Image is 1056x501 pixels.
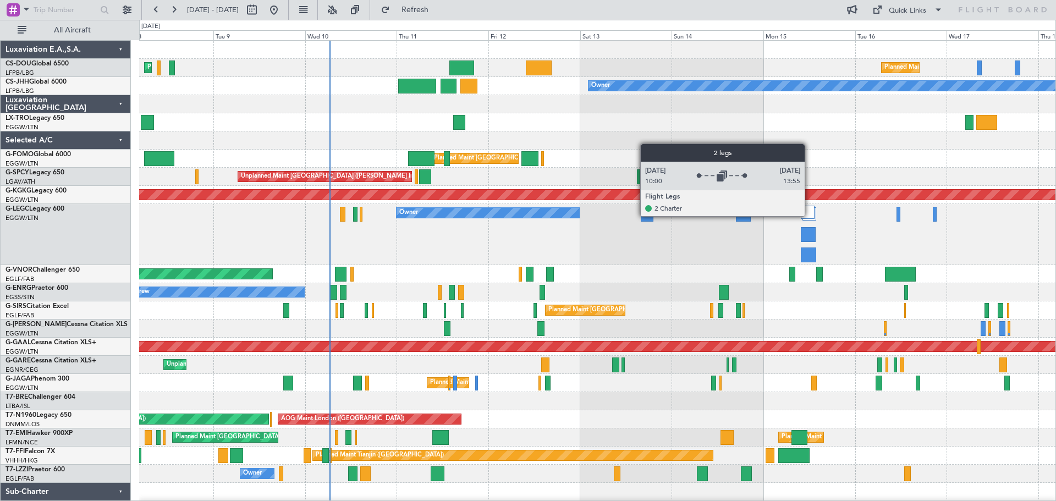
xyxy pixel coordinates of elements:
a: LX-TROLegacy 650 [5,115,64,122]
a: G-SPCYLegacy 650 [5,169,64,176]
div: Tue 9 [213,30,305,40]
a: G-KGKGLegacy 600 [5,188,67,194]
div: Owner [399,205,418,221]
div: Planned Maint Tianjin ([GEOGRAPHIC_DATA]) [316,447,444,464]
span: G-GAAL [5,339,31,346]
span: T7-N1960 [5,412,36,419]
a: LFPB/LBG [5,87,34,95]
a: EGGW/LTN [5,214,38,222]
span: G-SIRS [5,303,26,310]
span: G-JAGA [5,376,31,382]
span: T7-BRE [5,394,28,400]
a: T7-N1960Legacy 650 [5,412,71,419]
span: G-VNOR [5,267,32,273]
div: Mon 8 [122,30,213,40]
a: CS-DOUGlobal 6500 [5,60,69,67]
span: T7-FFI [5,448,25,455]
a: EGGW/LTN [5,329,38,338]
div: [DATE] [141,22,160,31]
a: EGGW/LTN [5,348,38,356]
a: EGGW/LTN [5,196,38,204]
span: CS-JHH [5,79,29,85]
div: Wed 10 [305,30,397,40]
a: G-JAGAPhenom 300 [5,376,69,382]
span: CS-DOU [5,60,31,67]
a: G-ENRGPraetor 600 [5,285,68,291]
a: LTBA/ISL [5,402,30,410]
div: Wed 17 [947,30,1038,40]
span: G-KGKG [5,188,31,194]
a: EGLF/FAB [5,275,34,283]
a: EGLF/FAB [5,475,34,483]
a: CS-JHHGlobal 6000 [5,79,67,85]
span: G-LEGC [5,206,29,212]
span: All Aircraft [29,26,116,34]
div: Sun 14 [672,30,763,40]
div: Planned Maint [GEOGRAPHIC_DATA] ([GEOGRAPHIC_DATA]) [548,302,722,318]
button: Refresh [376,1,442,19]
div: Planned Maint [GEOGRAPHIC_DATA] [175,429,280,445]
a: VHHH/HKG [5,456,38,465]
div: Planned Maint [GEOGRAPHIC_DATA] ([GEOGRAPHIC_DATA]) [147,59,321,76]
a: T7-EMIHawker 900XP [5,430,73,437]
a: EGGW/LTN [5,123,38,131]
a: EGGW/LTN [5,159,38,168]
div: AOG Maint London ([GEOGRAPHIC_DATA]) [281,411,404,427]
a: G-GAALCessna Citation XLS+ [5,339,96,346]
a: T7-LZZIPraetor 600 [5,466,65,473]
span: G-SPCY [5,169,29,176]
a: T7-BREChallenger 604 [5,394,75,400]
span: G-FOMO [5,151,34,158]
a: G-VNORChallenger 650 [5,267,80,273]
span: Refresh [392,6,438,14]
div: Unplanned Maint [PERSON_NAME] [167,356,266,373]
a: G-LEGCLegacy 600 [5,206,64,212]
div: Owner [591,78,610,94]
div: Planned Maint [GEOGRAPHIC_DATA] [782,429,887,445]
a: T7-FFIFalcon 7X [5,448,55,455]
span: T7-LZZI [5,466,28,473]
a: G-[PERSON_NAME]Cessna Citation XLS [5,321,128,328]
a: EGNR/CEG [5,366,38,374]
div: Mon 15 [763,30,855,40]
a: EGSS/STN [5,293,35,301]
a: DNMM/LOS [5,420,40,428]
a: EGLF/FAB [5,311,34,320]
button: Quick Links [867,1,948,19]
input: Trip Number [34,2,97,18]
span: G-ENRG [5,285,31,291]
div: Fri 12 [488,30,580,40]
div: Planned Maint [GEOGRAPHIC_DATA] ([GEOGRAPHIC_DATA]) [430,375,603,391]
button: All Aircraft [12,21,119,39]
div: Thu 11 [397,30,488,40]
span: T7-EMI [5,430,27,437]
span: G-GARE [5,357,31,364]
a: G-FOMOGlobal 6000 [5,151,71,158]
a: LGAV/ATH [5,178,35,186]
span: [DATE] - [DATE] [187,5,239,15]
a: LFPB/LBG [5,69,34,77]
div: Owner [243,465,262,482]
div: Tue 16 [855,30,947,40]
a: EGGW/LTN [5,384,38,392]
div: Unplanned Maint [GEOGRAPHIC_DATA] ([PERSON_NAME] Intl) [241,168,419,185]
span: LX-TRO [5,115,29,122]
div: Sat 13 [580,30,672,40]
span: G-[PERSON_NAME] [5,321,67,328]
a: G-GARECessna Citation XLS+ [5,357,96,364]
a: LFMN/NCE [5,438,38,447]
div: Quick Links [889,5,926,16]
a: G-SIRSCitation Excel [5,303,69,310]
